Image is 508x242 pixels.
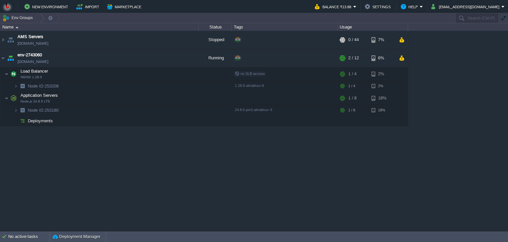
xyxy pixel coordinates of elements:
button: Marketplace [107,3,143,11]
img: AMDAwAAAACH5BAEAAAAALAAAAAABAAEAAAICRAEAOw== [9,67,18,81]
div: 2% [371,81,393,91]
span: Load Balancer [20,68,49,74]
button: Deployment Manager [53,233,100,240]
img: AMDAwAAAACH5BAEAAAAALAAAAAABAAEAAAICRAEAOw== [14,105,18,115]
div: 1 / 4 [348,67,357,81]
a: env-2743060 [18,52,42,58]
img: AMDAwAAAACH5BAEAAAAALAAAAAABAAEAAAICRAEAOw== [6,49,15,67]
span: Application Servers [20,92,59,98]
div: 2 / 12 [348,49,359,67]
img: AMDAwAAAACH5BAEAAAAALAAAAAABAAEAAAICRAEAOw== [18,81,27,91]
div: 1 / 8 [348,105,355,115]
button: Env Groups [2,13,35,23]
div: Usage [338,23,408,31]
img: AMDAwAAAACH5BAEAAAAALAAAAAABAAEAAAICRAEAOw== [0,49,6,67]
div: 18% [371,105,393,115]
img: AMDAwAAAACH5BAEAAAAALAAAAAABAAEAAAICRAEAOw== [16,27,19,28]
span: Node.js 24.8.0 LTS [21,99,50,103]
div: Status [199,23,232,31]
button: [EMAIL_ADDRESS][DOMAIN_NAME] [431,3,501,11]
img: AMDAwAAAACH5BAEAAAAALAAAAAABAAEAAAICRAEAOw== [5,67,9,81]
div: 1 / 4 [348,81,355,91]
span: 24.8.0-pm2-almalinux-9 [235,108,272,112]
a: [DOMAIN_NAME] [18,58,48,65]
button: New Environment [24,3,70,11]
img: AMDAwAAAACH5BAEAAAAALAAAAAABAAEAAAICRAEAOw== [9,91,18,105]
button: Settings [365,3,393,11]
img: AMDAwAAAACH5BAEAAAAALAAAAAABAAEAAAICRAEAOw== [18,105,27,115]
img: AMDAwAAAACH5BAEAAAAALAAAAAABAAEAAAICRAEAOw== [14,116,18,126]
img: AMDAwAAAACH5BAEAAAAALAAAAAABAAEAAAICRAEAOw== [5,91,9,105]
button: Import [76,3,101,11]
div: Stopped [199,31,232,49]
span: Node ID: [28,108,45,113]
div: 18% [371,91,393,105]
div: 2% [371,67,393,81]
img: AMDAwAAAACH5BAEAAAAALAAAAAABAAEAAAICRAEAOw== [0,31,6,49]
a: Node ID:253180 [27,107,60,113]
div: Name [1,23,198,31]
a: Load BalancerNGINX 1.28.0 [20,69,49,74]
span: NGINX 1.28.0 [21,75,42,79]
a: Deployments [27,118,54,124]
div: Running [199,49,232,67]
span: 253180 [27,107,60,113]
span: 1.28.0-almalinux-9 [235,84,264,88]
a: Node ID:253208 [27,83,60,89]
div: 7% [371,31,393,49]
button: Balance ₹13.88 [315,3,353,11]
span: no SLB access [235,72,265,76]
button: Help [401,3,420,11]
div: 0 / 44 [348,31,359,49]
div: 6% [371,49,393,67]
img: AMDAwAAAACH5BAEAAAAALAAAAAABAAEAAAICRAEAOw== [14,81,18,91]
div: 1 / 8 [348,91,357,105]
img: AMDAwAAAACH5BAEAAAAALAAAAAABAAEAAAICRAEAOw== [18,116,27,126]
span: Node ID: [28,84,45,89]
img: Bitss Techniques [2,2,12,12]
img: AMDAwAAAACH5BAEAAAAALAAAAAABAAEAAAICRAEAOw== [6,31,15,49]
a: [DOMAIN_NAME] [18,40,48,47]
a: AMS Servers [18,33,43,40]
div: No active tasks [8,231,50,242]
a: Application ServersNode.js 24.8.0 LTS [20,93,59,98]
span: 253208 [27,83,60,89]
div: Tags [232,23,337,31]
